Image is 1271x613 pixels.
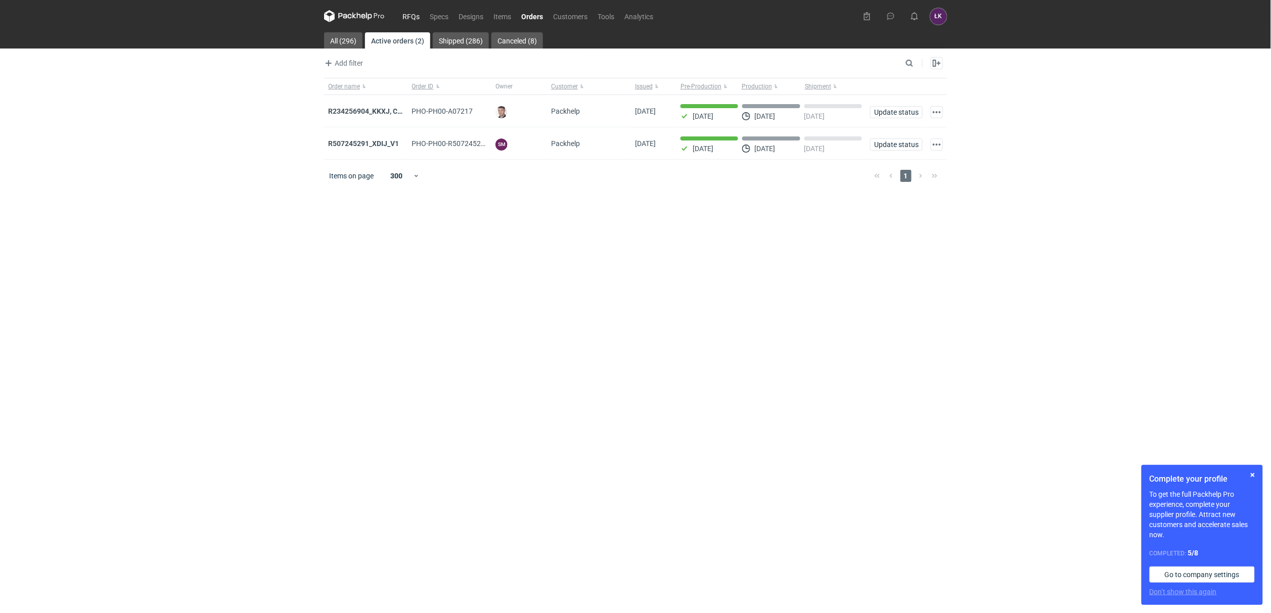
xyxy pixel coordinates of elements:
[903,57,936,69] input: Search
[693,112,713,120] p: [DATE]
[516,10,548,22] a: Orders
[754,112,775,120] p: [DATE]
[1247,469,1259,481] button: Skip for now
[742,82,772,90] span: Production
[680,82,721,90] span: Pre-Production
[593,10,619,22] a: Tools
[425,10,453,22] a: Specs
[488,10,516,22] a: Items
[740,78,803,95] button: Production
[1188,549,1199,557] strong: 5 / 8
[693,145,713,153] p: [DATE]
[328,139,399,148] a: R507245291_XDIJ_V1
[931,106,943,118] button: Actions
[322,57,364,69] button: Add filter
[635,82,653,90] span: Issued
[397,10,425,22] a: RFQs
[329,171,374,181] span: Items on page
[931,138,943,151] button: Actions
[324,78,408,95] button: Order name
[495,106,508,118] img: Maciej Sikora
[1150,548,1255,558] div: Completed:
[328,107,598,115] a: R234256904_KKXJ, CKTY,PCHN, FHNV,TJBT,BVDV,VPVS,UUAJ,HTKI,TWOS,IFEI,BQIJ
[875,141,918,148] span: Update status
[495,82,513,90] span: Owner
[805,82,831,90] span: Shipment
[433,32,489,49] a: Shipped (286)
[323,57,363,69] span: Add filter
[875,109,918,116] span: Update status
[870,138,923,151] button: Update status
[412,107,473,115] span: PHO-PH00-A07217
[900,170,912,182] span: 1
[551,139,580,148] span: Packhelp
[547,78,631,95] button: Customer
[408,78,492,95] button: Order ID
[1150,489,1255,540] p: To get the full Packhelp Pro experience, complete your supplier profile. Attract new customers an...
[453,10,488,22] a: Designs
[551,107,580,115] span: Packhelp
[619,10,658,22] a: Analytics
[930,8,947,25] button: ŁK
[803,78,866,95] button: Shipment
[324,32,362,49] a: All (296)
[380,169,413,183] div: 300
[1150,567,1255,583] a: Go to company settings
[676,78,740,95] button: Pre-Production
[804,112,825,120] p: [DATE]
[365,32,430,49] a: Active orders (2)
[635,139,656,148] span: 05/09/2025
[412,82,434,90] span: Order ID
[635,107,656,115] span: 15/09/2025
[754,145,775,153] p: [DATE]
[491,32,543,49] a: Canceled (8)
[328,82,360,90] span: Order name
[1150,587,1217,597] button: Don’t show this again
[870,106,923,118] button: Update status
[548,10,593,22] a: Customers
[930,8,947,25] div: Łukasz Kowalski
[412,139,519,148] span: PHO-PH00-R507245291_XDIJ_V1
[324,10,385,22] svg: Packhelp Pro
[1150,473,1255,485] h1: Complete your profile
[551,82,578,90] span: Customer
[804,145,825,153] p: [DATE]
[631,78,676,95] button: Issued
[495,138,508,151] figcaption: SM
